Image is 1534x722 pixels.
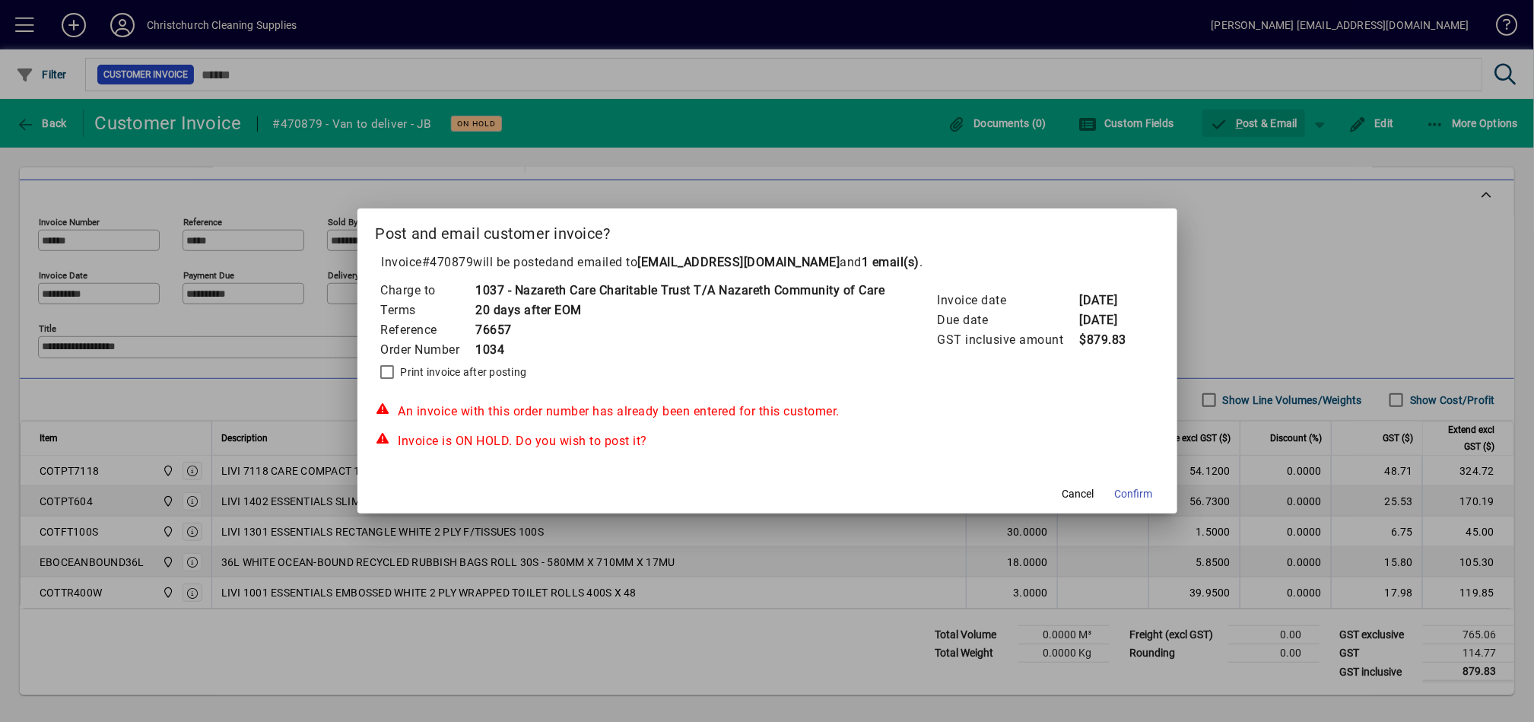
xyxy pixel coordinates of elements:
h2: Post and email customer invoice? [357,208,1177,253]
td: Reference [380,320,475,340]
td: [DATE] [1079,291,1140,310]
td: 20 days after EOM [475,301,885,320]
td: Charge to [380,281,475,301]
span: and [840,255,920,269]
td: Terms [380,301,475,320]
td: 1034 [475,340,885,360]
label: Print invoice after posting [398,364,527,380]
b: 1 email(s) [862,255,919,269]
div: An invoice with this order number has already been entered for this customer. [376,402,1159,421]
button: Confirm [1109,480,1159,507]
p: Invoice will be posted . [376,253,1159,272]
td: GST inclusive amount [937,330,1079,350]
div: Invoice is ON HOLD. Do you wish to post it? [376,432,1159,450]
span: Cancel [1062,486,1094,502]
td: Invoice date [937,291,1079,310]
td: 76657 [475,320,885,340]
td: $879.83 [1079,330,1140,350]
td: 1037 - Nazareth Care Charitable Trust T/A Nazareth Community of Care [475,281,885,301]
td: [DATE] [1079,310,1140,330]
span: and emailed to [553,255,920,269]
button: Cancel [1054,480,1103,507]
td: Due date [937,310,1079,330]
td: Order Number [380,340,475,360]
b: [EMAIL_ADDRESS][DOMAIN_NAME] [638,255,840,269]
span: #470879 [422,255,474,269]
span: Confirm [1115,486,1153,502]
